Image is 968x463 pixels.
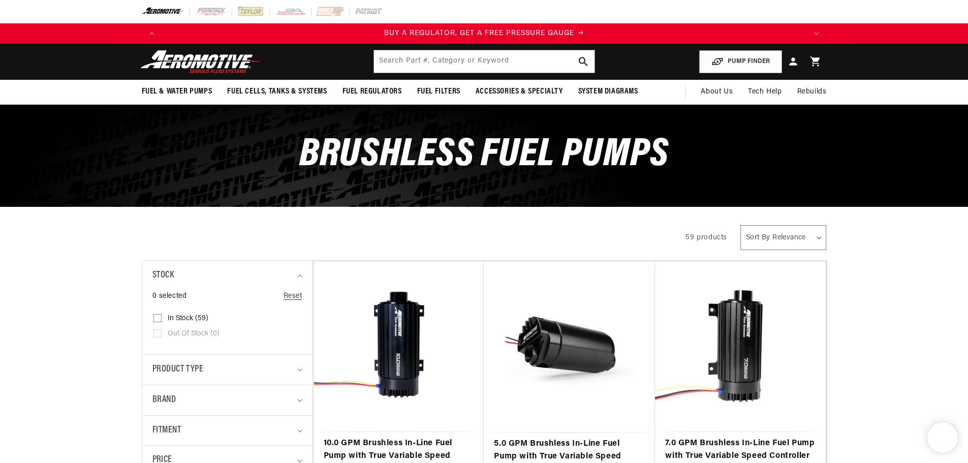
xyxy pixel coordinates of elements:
img: Aeromotive [138,50,265,74]
summary: Fuel Regulators [335,80,410,104]
span: Brushless Fuel Pumps [299,135,669,175]
a: Reset [284,291,302,302]
span: Fitment [152,423,181,438]
span: Fuel Cells, Tanks & Systems [227,86,327,97]
summary: Brand (0 selected) [152,385,302,415]
span: System Diagrams [578,86,638,97]
summary: Tech Help [740,80,789,104]
span: BUY A REGULATOR, GET A FREE PRESSURE GAUGE [384,29,574,37]
summary: System Diagrams [571,80,646,104]
a: About Us [693,80,740,104]
input: Search by Part Number, Category or Keyword [374,50,595,73]
summary: Fuel & Water Pumps [134,80,220,104]
span: Product type [152,362,204,377]
button: PUMP FINDER [699,50,782,73]
summary: Accessories & Specialty [468,80,571,104]
summary: Fitment (0 selected) [152,416,302,446]
div: Announcement [162,28,806,39]
button: Translation missing: en.sections.announcements.next_announcement [806,23,827,44]
span: Brand [152,393,176,408]
span: About Us [701,88,733,96]
span: Tech Help [748,86,782,98]
span: Fuel Regulators [342,86,402,97]
span: Rebuilds [797,86,827,98]
div: 1 of 4 [162,28,806,39]
summary: Product type (0 selected) [152,355,302,385]
span: 59 products [685,234,727,241]
button: search button [572,50,595,73]
span: Fuel Filters [417,86,460,97]
span: Fuel & Water Pumps [142,86,212,97]
summary: Fuel Filters [410,80,468,104]
button: Translation missing: en.sections.announcements.previous_announcement [142,23,162,44]
slideshow-component: Translation missing: en.sections.announcements.announcement_bar [116,23,852,44]
summary: Rebuilds [790,80,834,104]
span: 0 selected [152,291,187,302]
span: In stock (59) [168,314,208,323]
span: Out of stock (0) [168,329,220,338]
summary: Fuel Cells, Tanks & Systems [220,80,334,104]
summary: Stock (0 selected) [152,261,302,291]
a: 7.0 GPM Brushless In-Line Fuel Pump with True Variable Speed Controller [665,437,816,463]
span: Accessories & Specialty [476,86,563,97]
span: Stock [152,268,174,283]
